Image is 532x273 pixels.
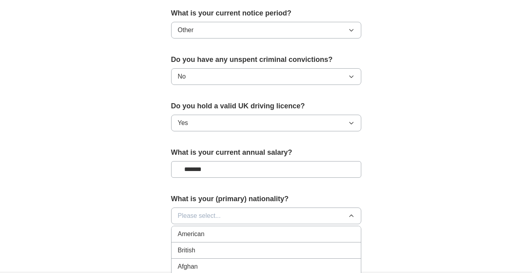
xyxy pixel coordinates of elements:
[171,115,361,131] button: Yes
[178,262,198,271] span: Afghan
[178,211,221,221] span: Please select...
[178,72,186,81] span: No
[178,25,194,35] span: Other
[171,101,361,112] label: Do you hold a valid UK driving licence?
[178,118,188,128] span: Yes
[171,194,361,204] label: What is your (primary) nationality?
[178,246,195,255] span: British
[171,22,361,38] button: Other
[171,208,361,224] button: Please select...
[171,147,361,158] label: What is your current annual salary?
[171,8,361,19] label: What is your current notice period?
[171,54,361,65] label: Do you have any unspent criminal convictions?
[178,229,205,239] span: American
[171,68,361,85] button: No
